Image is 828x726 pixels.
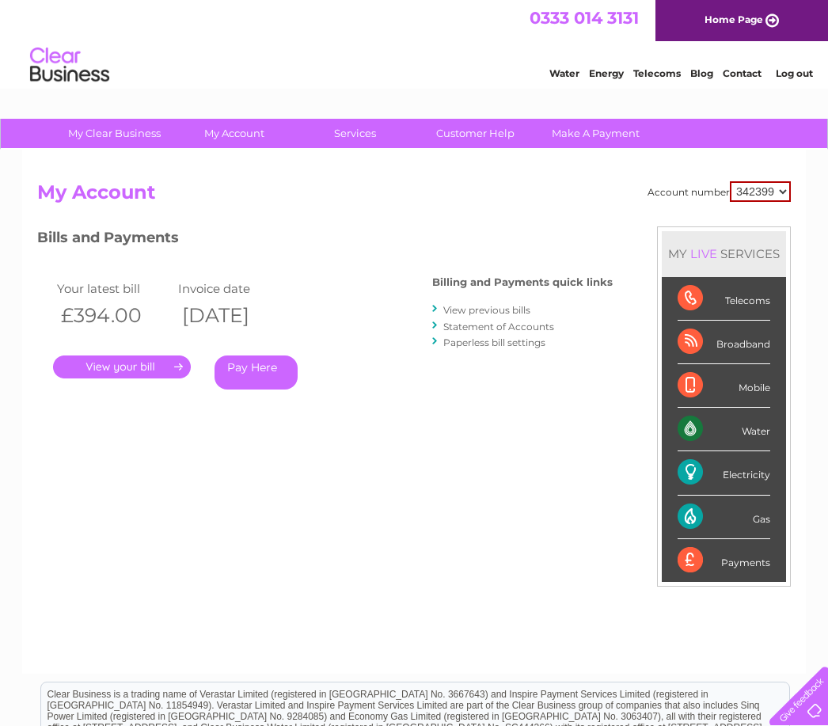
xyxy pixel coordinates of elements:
a: 0333 014 3131 [530,8,639,28]
a: My Account [169,119,300,148]
div: Water [678,408,770,451]
a: Paperless bill settings [443,336,545,348]
td: Invoice date [174,278,295,299]
a: My Clear Business [49,119,180,148]
a: Statement of Accounts [443,321,554,333]
a: . [53,355,191,378]
div: Telecoms [678,277,770,321]
div: Mobile [678,364,770,408]
a: Blog [690,67,713,79]
a: Make A Payment [530,119,661,148]
a: Services [290,119,420,148]
a: Contact [723,67,762,79]
h4: Billing and Payments quick links [432,276,613,288]
h2: My Account [37,181,791,211]
img: logo.png [29,41,110,89]
a: Customer Help [410,119,541,148]
a: Water [549,67,579,79]
th: [DATE] [174,299,295,332]
div: Account number [648,181,791,202]
div: LIVE [687,246,720,261]
div: Broadband [678,321,770,364]
a: Energy [589,67,624,79]
td: Your latest bill [53,278,174,299]
a: Pay Here [215,355,298,390]
div: Clear Business is a trading name of Verastar Limited (registered in [GEOGRAPHIC_DATA] No. 3667643... [41,9,789,77]
a: View previous bills [443,304,530,316]
th: £394.00 [53,299,174,332]
div: Payments [678,539,770,582]
div: MY SERVICES [662,231,786,276]
div: Gas [678,496,770,539]
a: Log out [776,67,813,79]
h3: Bills and Payments [37,226,613,254]
div: Electricity [678,451,770,495]
a: Telecoms [633,67,681,79]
